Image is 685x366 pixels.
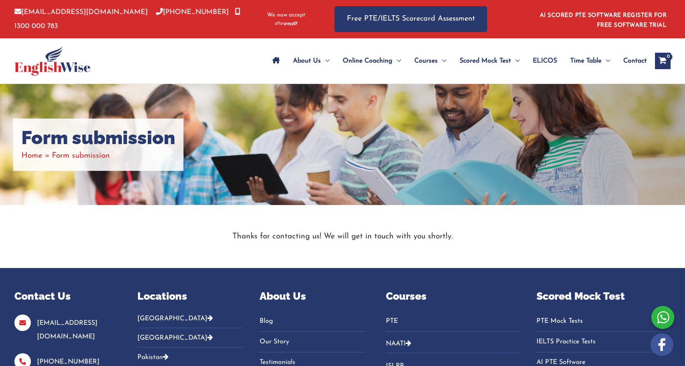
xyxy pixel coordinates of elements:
[21,149,175,163] nav: Breadcrumbs
[52,152,110,160] span: Form submission
[156,9,229,16] a: [PHONE_NUMBER]
[334,6,487,32] a: Free PTE/IELTS Scorecard Assessment
[623,47,647,75] span: Contact
[266,47,647,75] nav: Site Navigation: Main Menu
[536,289,671,304] p: Scored Mock Test
[650,333,673,356] img: white-facebook.png
[392,47,401,75] span: Menu Toggle
[293,47,321,75] span: About Us
[386,340,406,347] a: NAATI
[655,53,671,69] a: View Shopping Cart, empty
[102,230,583,243] p: Thanks for contacting us! We will get in touch with you shortly.
[343,47,392,75] span: Online Coaching
[570,47,601,75] span: Time Table
[414,47,438,75] span: Courses
[286,47,336,75] a: About UsMenu Toggle
[386,334,520,353] button: NAATI
[260,315,365,328] a: Blog
[460,47,511,75] span: Scored Mock Test
[21,152,42,160] a: Home
[137,289,243,304] p: Locations
[267,11,305,19] span: We now accept
[511,47,520,75] span: Menu Toggle
[336,47,408,75] a: Online CoachingMenu Toggle
[37,320,98,340] a: [EMAIL_ADDRESS][DOMAIN_NAME]
[14,9,148,16] a: [EMAIL_ADDRESS][DOMAIN_NAME]
[14,9,240,29] a: 1300 000 783
[137,315,243,328] button: [GEOGRAPHIC_DATA]
[321,47,330,75] span: Menu Toggle
[275,21,297,26] img: Afterpay-Logo
[37,359,100,365] a: [PHONE_NUMBER]
[14,289,117,304] p: Contact Us
[601,47,610,75] span: Menu Toggle
[137,328,243,347] button: [GEOGRAPHIC_DATA]
[536,335,671,349] a: IELTS Practice Tests
[260,289,365,304] p: About Us
[386,315,520,332] nav: Menu
[438,47,446,75] span: Menu Toggle
[260,335,365,349] a: Our Story
[21,127,175,149] h1: Form submission
[526,47,564,75] a: ELICOS
[536,315,671,328] a: PTE Mock Tests
[14,46,91,76] img: cropped-ew-logo
[540,12,667,28] a: AI SCORED PTE SOFTWARE REGISTER FOR FREE SOFTWARE TRIAL
[408,47,453,75] a: CoursesMenu Toggle
[533,47,557,75] span: ELICOS
[535,6,671,33] aside: Header Widget 1
[453,47,526,75] a: Scored Mock TestMenu Toggle
[564,47,617,75] a: Time TableMenu Toggle
[617,47,647,75] a: Contact
[386,289,520,304] p: Courses
[386,315,520,328] a: PTE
